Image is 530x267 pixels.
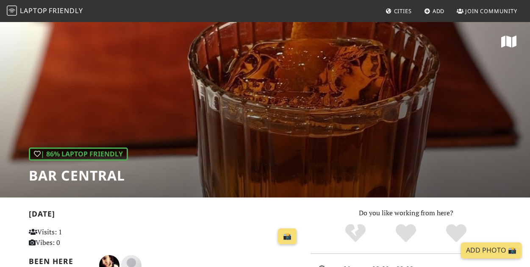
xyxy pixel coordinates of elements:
[382,3,415,19] a: Cities
[29,167,128,184] h1: Bar Central
[7,4,83,19] a: LaptopFriendly LaptopFriendly
[465,7,517,15] span: Join Community
[381,223,431,244] div: Yes
[433,7,445,15] span: Add
[330,223,381,244] div: No
[29,257,89,266] h2: Been here
[29,209,300,222] h2: [DATE]
[311,208,502,219] p: Do you like working from here?
[453,3,521,19] a: Join Community
[461,242,522,259] a: Add Photo 📸
[421,3,448,19] a: Add
[394,7,412,15] span: Cities
[7,6,17,16] img: LaptopFriendly
[20,6,47,15] span: Laptop
[29,227,113,248] p: Visits: 1 Vibes: 0
[278,228,297,245] a: 📸
[431,223,481,244] div: Definitely!
[49,6,83,15] span: Friendly
[29,147,128,161] div: | 86% Laptop Friendly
